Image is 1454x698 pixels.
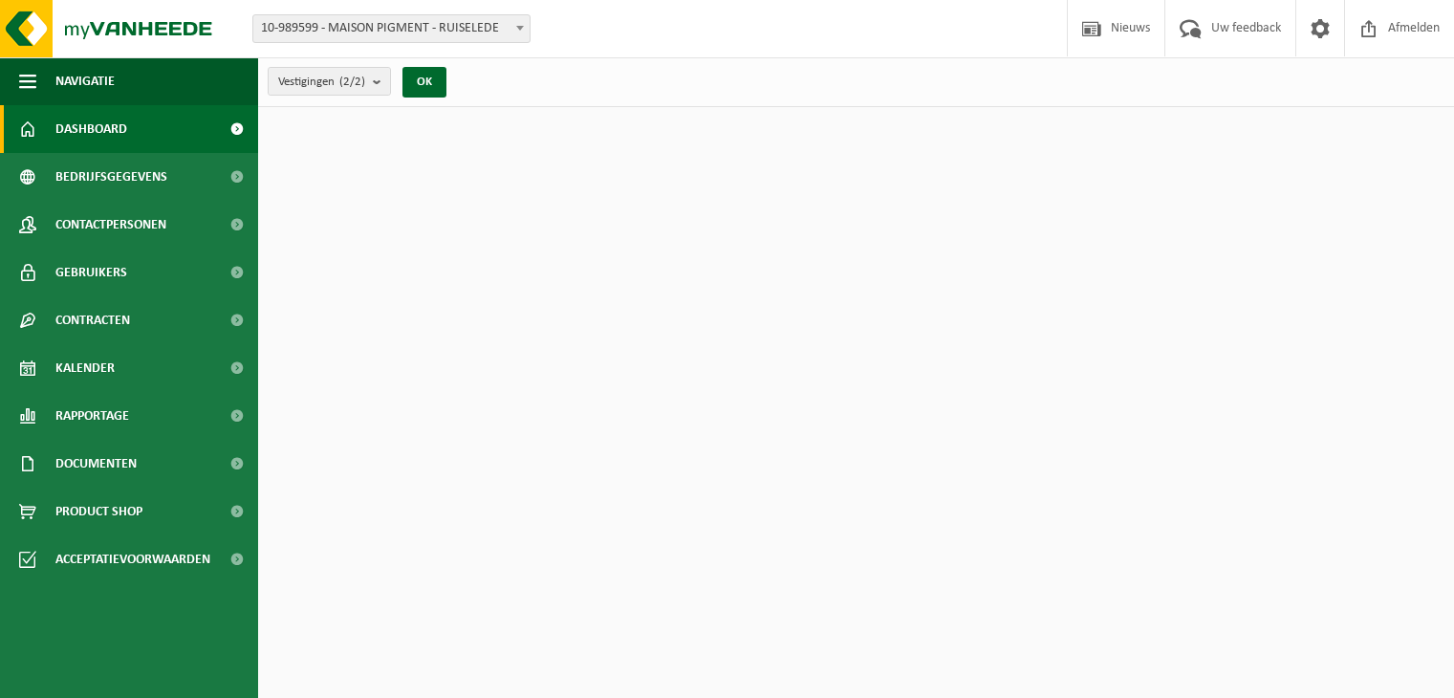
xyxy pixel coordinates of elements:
span: Kalender [55,344,115,392]
count: (2/2) [339,76,365,88]
span: Acceptatievoorwaarden [55,535,210,583]
span: 10-989599 - MAISON PIGMENT - RUISELEDE [252,14,531,43]
span: Vestigingen [278,68,365,97]
span: Contracten [55,296,130,344]
span: Dashboard [55,105,127,153]
iframe: chat widget [10,656,319,698]
span: Rapportage [55,392,129,440]
span: Navigatie [55,57,115,105]
span: Product Shop [55,488,142,535]
span: 10-989599 - MAISON PIGMENT - RUISELEDE [253,15,530,42]
span: Documenten [55,440,137,488]
span: Bedrijfsgegevens [55,153,167,201]
span: Contactpersonen [55,201,166,249]
button: OK [402,67,446,98]
button: Vestigingen(2/2) [268,67,391,96]
span: Gebruikers [55,249,127,296]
